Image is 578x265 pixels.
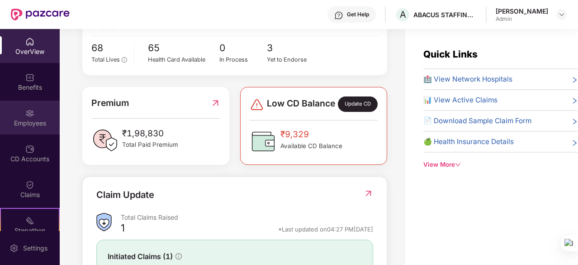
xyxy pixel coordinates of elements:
span: 68 [91,41,127,56]
div: [PERSON_NAME] [496,7,548,15]
img: svg+xml;base64,PHN2ZyBpZD0iSG9tZSIgeG1sbnM9Imh0dHA6Ly93d3cudzMub3JnLzIwMDAvc3ZnIiB3aWR0aD0iMjAiIG... [25,37,34,46]
span: Quick Links [423,48,478,60]
span: Total Lives [91,56,120,63]
span: 0 [219,41,267,56]
div: Update CD [338,96,378,112]
div: Settings [20,244,50,253]
span: info-circle [175,253,182,260]
img: svg+xml;base64,PHN2ZyBpZD0iQ2xhaW0iIHhtbG5zPSJodHRwOi8vd3d3LnczLm9yZy8yMDAwL3N2ZyIgd2lkdGg9IjIwIi... [25,180,34,189]
img: svg+xml;base64,PHN2ZyBpZD0iRW1wbG95ZWVzIiB4bWxucz0iaHR0cDovL3d3dy53My5vcmcvMjAwMC9zdmciIHdpZHRoPS... [25,109,34,118]
img: svg+xml;base64,PHN2ZyBpZD0iU2V0dGluZy0yMHgyMCIgeG1sbnM9Imh0dHA6Ly93d3cudzMub3JnLzIwMDAvc3ZnIiB3aW... [9,244,19,253]
span: Available CD Balance [280,141,342,151]
div: Total Claims Raised [121,213,373,222]
div: In Process [219,55,267,64]
span: Initiated Claims (1) [108,251,173,262]
div: Stepathon [1,226,59,235]
img: svg+xml;base64,PHN2ZyBpZD0iQmVuZWZpdHMiIHhtbG5zPSJodHRwOi8vd3d3LnczLm9yZy8yMDAwL3N2ZyIgd2lkdGg9Ij... [25,73,34,82]
span: 📄 Download Sample Claim Form [423,116,531,126]
img: svg+xml;base64,PHN2ZyB4bWxucz0iaHR0cDovL3d3dy53My5vcmcvMjAwMC9zdmciIHdpZHRoPSIyMSIgaGVpZ2h0PSIyMC... [25,216,34,225]
div: *Last updated on 04:27 PM[DATE] [278,225,373,233]
img: svg+xml;base64,PHN2ZyBpZD0iRHJvcGRvd24tMzJ4MzIiIHhtbG5zPSJodHRwOi8vd3d3LnczLm9yZy8yMDAwL3N2ZyIgd2... [558,11,565,18]
span: A [400,9,406,20]
div: Health Card Available [148,55,219,64]
img: RedirectIcon [364,189,373,198]
img: New Pazcare Logo [11,9,70,20]
div: Claim Update [96,188,154,202]
div: Get Help [347,11,369,18]
span: right [571,117,578,126]
span: 🍏 Health Insurance Details [423,136,514,147]
span: info-circle [122,57,127,62]
span: 65 [148,41,219,56]
img: svg+xml;base64,PHN2ZyBpZD0iQ0RfQWNjb3VudHMiIGRhdGEtbmFtZT0iQ0QgQWNjb3VudHMiIHhtbG5zPSJodHRwOi8vd3... [25,145,34,154]
div: ABACUS STAFFING AND SERVICES PRIVATE LIMITED [413,10,477,19]
img: svg+xml;base64,PHN2ZyBpZD0iRGFuZ2VyLTMyeDMyIiB4bWxucz0iaHR0cDovL3d3dy53My5vcmcvMjAwMC9zdmciIHdpZH... [250,97,264,112]
img: RedirectIcon [211,96,220,110]
span: ₹1,98,830 [122,127,178,140]
div: Yet to Endorse [267,55,315,64]
span: right [571,138,578,147]
span: Total Paid Premium [122,140,178,149]
span: right [571,96,578,106]
span: ₹9,329 [280,128,342,141]
span: Premium [91,96,129,110]
span: 🏥 View Network Hospitals [423,74,512,85]
span: 📊 View Active Claims [423,95,497,106]
span: down [455,162,461,168]
div: Admin [496,15,548,23]
img: svg+xml;base64,PHN2ZyBpZD0iSGVscC0zMngzMiIgeG1sbnM9Imh0dHA6Ly93d3cudzMub3JnLzIwMDAvc3ZnIiB3aWR0aD... [334,11,343,20]
img: PaidPremiumIcon [91,127,118,154]
img: CDBalanceIcon [250,128,277,155]
span: 3 [267,41,315,56]
span: right [571,76,578,85]
span: Low CD Balance [267,96,335,112]
div: 1 [121,222,125,237]
img: ClaimsSummaryIcon [96,213,112,231]
div: View More [423,160,578,169]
